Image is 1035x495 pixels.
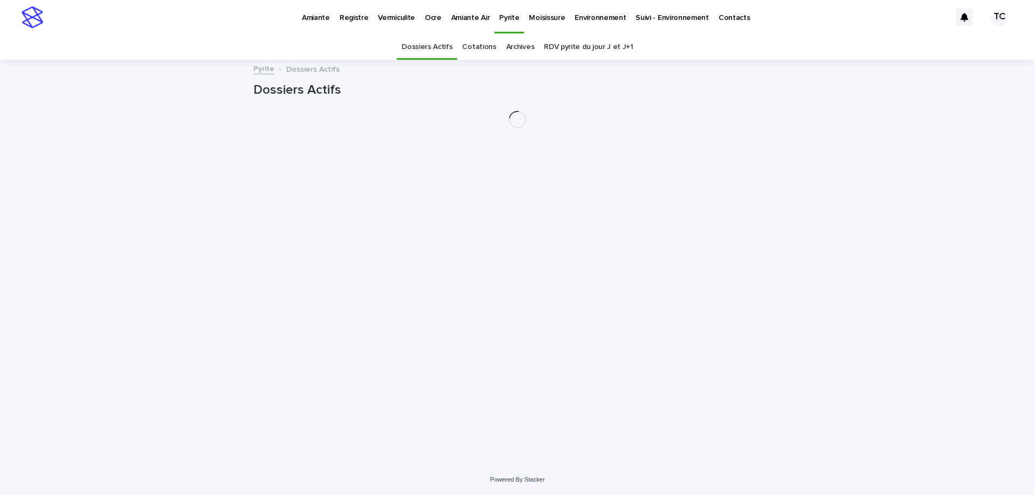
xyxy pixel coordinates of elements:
div: TC [991,9,1008,26]
h1: Dossiers Actifs [253,82,782,98]
p: Dossiers Actifs [286,62,340,74]
a: Cotations [462,34,496,60]
a: Dossiers Actifs [402,34,452,60]
img: stacker-logo-s-only.png [22,6,43,28]
a: Archives [506,34,535,60]
a: RDV pyrite du jour J et J+1 [544,34,633,60]
a: Powered By Stacker [490,476,544,483]
a: Pyrite [253,62,274,74]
